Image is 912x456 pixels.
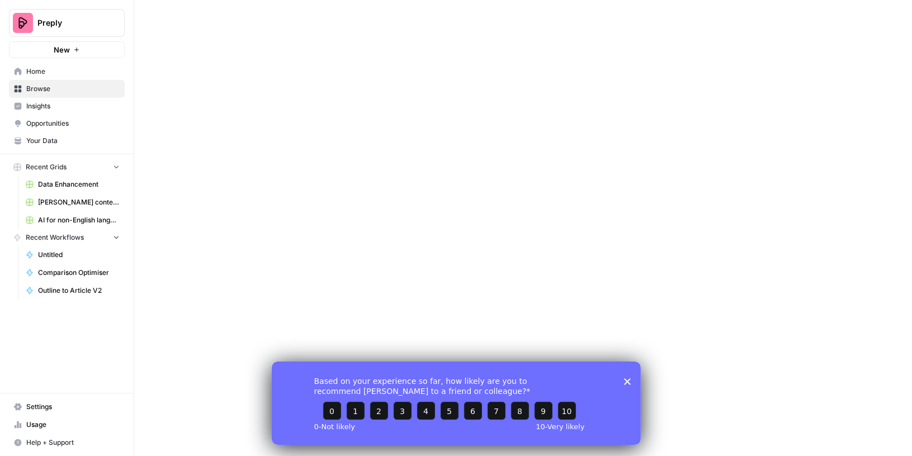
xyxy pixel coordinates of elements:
[38,250,120,260] span: Untitled
[9,80,125,98] a: Browse
[26,136,120,146] span: Your Data
[9,132,125,150] a: Your Data
[38,179,120,189] span: Data Enhancement
[21,193,125,211] a: [PERSON_NAME] content interlinking test - new content
[26,402,120,412] span: Settings
[38,215,120,225] span: AI for non-English languages
[26,84,120,94] span: Browse
[9,434,125,452] button: Help + Support
[9,416,125,434] a: Usage
[9,41,125,58] button: New
[26,66,120,77] span: Home
[9,229,125,246] button: Recent Workflows
[13,13,33,33] img: Preply Logo
[9,97,125,115] a: Insights
[37,17,105,28] span: Preply
[38,286,120,296] span: Outline to Article V2
[9,63,125,80] a: Home
[26,420,120,430] span: Usage
[9,115,125,132] a: Opportunities
[38,197,120,207] span: [PERSON_NAME] content interlinking test - new content
[26,101,120,111] span: Insights
[9,9,125,37] button: Workspace: Preply
[21,211,125,229] a: AI for non-English languages
[21,264,125,282] a: Comparison Optimiser
[26,232,84,243] span: Recent Workflows
[21,282,125,300] a: Outline to Article V2
[54,44,70,55] span: New
[272,362,641,445] iframe: Survey from AirOps
[21,246,125,264] a: Untitled
[9,159,125,175] button: Recent Grids
[26,162,67,172] span: Recent Grids
[38,268,120,278] span: Comparison Optimiser
[9,398,125,416] a: Settings
[21,175,125,193] a: Data Enhancement
[26,438,120,448] span: Help + Support
[26,118,120,129] span: Opportunities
